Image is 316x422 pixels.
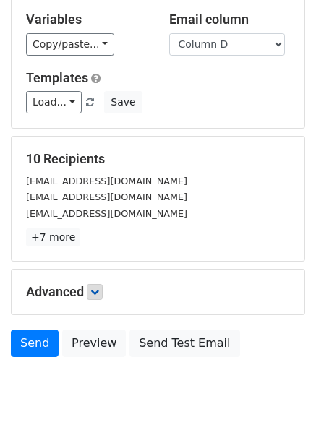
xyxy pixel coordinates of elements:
h5: Email column [169,12,291,27]
a: Preview [62,330,126,357]
a: Send [11,330,59,357]
a: Copy/paste... [26,33,114,56]
small: [EMAIL_ADDRESS][DOMAIN_NAME] [26,208,187,219]
small: [EMAIL_ADDRESS][DOMAIN_NAME] [26,191,187,202]
small: [EMAIL_ADDRESS][DOMAIN_NAME] [26,176,187,186]
a: Load... [26,91,82,113]
button: Save [104,91,142,113]
h5: Advanced [26,284,290,300]
h5: Variables [26,12,148,27]
a: +7 more [26,228,80,246]
a: Send Test Email [129,330,239,357]
a: Templates [26,70,88,85]
iframe: Chat Widget [244,353,316,422]
h5: 10 Recipients [26,151,290,167]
